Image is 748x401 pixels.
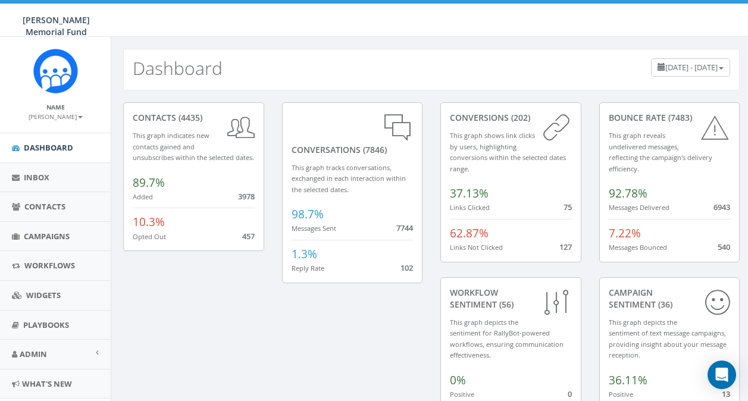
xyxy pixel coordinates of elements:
[450,131,566,173] small: This graph shows link clicks by users, highlighting conversions within the selected dates range.
[292,163,406,194] small: This graph tracks conversations, exchanged in each interaction within the selected dates.
[46,103,65,111] small: Name
[29,112,83,121] small: [PERSON_NAME]
[713,202,730,212] span: 6943
[609,318,727,360] small: This graph depicts the sentiment of text message campaigns, providing insight about your message ...
[361,144,387,155] span: (7846)
[450,287,572,311] div: Workflow Sentiment
[722,389,730,399] span: 13
[666,112,692,123] span: (7483)
[26,290,61,300] span: Widgets
[497,299,514,310] span: (56)
[24,201,65,212] span: Contacts
[656,299,672,310] span: (36)
[609,287,731,311] div: Campaign Sentiment
[20,349,47,359] span: Admin
[509,112,530,123] span: (202)
[450,372,466,388] span: 0%
[24,260,75,271] span: Workflows
[242,231,255,242] span: 457
[708,361,736,389] div: Open Intercom Messenger
[29,111,83,121] a: [PERSON_NAME]
[176,112,202,123] span: (4435)
[450,318,564,360] small: This graph depicts the sentiment for RallyBot-powered workflows, ensuring communication effective...
[609,243,667,252] small: Messages Bounced
[133,232,166,241] small: Opted Out
[609,203,669,212] small: Messages Delivered
[609,131,712,173] small: This graph reveals undelivered messages, reflecting the campaign's delivery efficiency.
[564,202,572,212] span: 75
[292,206,324,222] span: 98.7%
[292,246,317,262] span: 1.3%
[133,192,153,201] small: Added
[22,378,72,389] span: What's New
[609,225,641,241] span: 7.22%
[33,49,78,93] img: Rally_Corp_Icon.png
[450,112,572,124] div: conversions
[292,224,336,233] small: Messages Sent
[133,112,255,124] div: contacts
[292,264,324,272] small: Reply Rate
[609,390,633,399] small: Positive
[24,142,73,153] span: Dashboard
[450,225,489,241] span: 62.87%
[450,390,474,399] small: Positive
[238,191,255,202] span: 3978
[568,389,572,399] span: 0
[609,372,647,388] span: 36.11%
[559,242,572,252] span: 127
[665,62,718,73] span: [DATE] - [DATE]
[133,214,165,230] span: 10.3%
[396,223,413,233] span: 7744
[609,112,731,124] div: Bounce Rate
[450,243,503,252] small: Links Not Clicked
[24,172,49,183] span: Inbox
[718,242,730,252] span: 540
[133,131,254,162] small: This graph indicates new contacts gained and unsubscribes within the selected dates.
[24,231,70,242] span: Campaigns
[292,112,414,156] div: conversations
[23,319,69,330] span: Playbooks
[609,186,647,201] span: 92.78%
[450,203,490,212] small: Links Clicked
[400,262,413,273] span: 102
[23,14,90,37] span: [PERSON_NAME] Memorial Fund
[133,175,165,190] span: 89.7%
[450,186,489,201] span: 37.13%
[133,58,223,78] h2: Dashboard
